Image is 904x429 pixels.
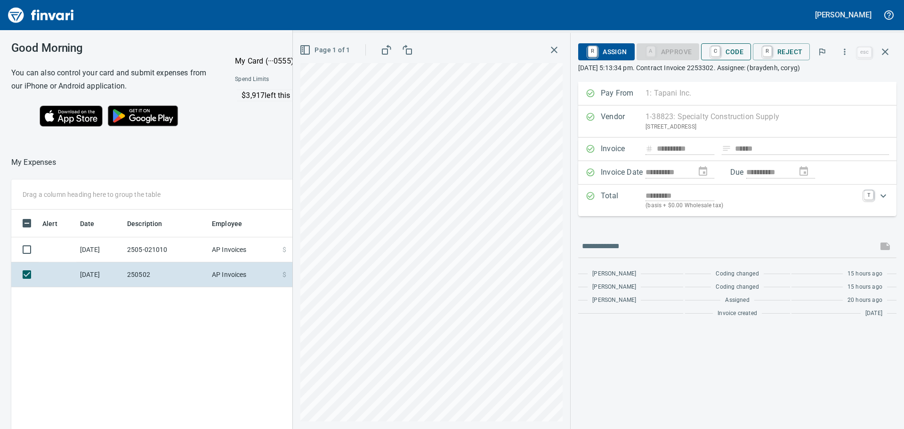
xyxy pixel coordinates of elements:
button: Flag [812,41,832,62]
a: T [864,190,873,200]
span: Coding changed [716,269,759,279]
div: Expand [578,185,896,216]
span: Date [80,218,107,229]
span: 15 hours ago [847,283,882,292]
h3: Good Morning [11,41,211,55]
button: CCode [701,43,751,60]
td: AP Invoices [208,262,279,287]
span: Invoice created [718,309,757,318]
span: [PERSON_NAME] [592,296,636,305]
a: R [763,46,772,57]
p: Online allowed [227,101,433,111]
span: 15 hours ago [847,269,882,279]
span: [PERSON_NAME] [592,269,636,279]
span: $ [282,270,286,279]
div: Coding Required [637,47,700,55]
button: RReject [753,43,810,60]
td: [DATE] [76,237,123,262]
span: $ [282,245,286,254]
td: AP Invoices [208,237,279,262]
p: My Expenses [11,157,56,168]
span: Spend Limits [235,75,350,84]
a: C [711,46,720,57]
button: More [834,41,855,62]
span: Close invoice [855,40,896,63]
span: [DATE] [865,309,882,318]
span: Alert [42,218,57,229]
p: Total [601,190,646,210]
p: $3,917 left this month [242,90,432,101]
span: Assign [586,44,627,60]
span: Employee [212,218,254,229]
a: R [588,46,597,57]
td: 2505-021010 [123,237,208,262]
h6: You can also control your card and submit expenses from our iPhone or Android application. [11,66,211,93]
img: Finvari [6,4,76,26]
a: esc [857,47,872,57]
span: This records your message into the invoice and notifies anyone mentioned [874,235,896,258]
p: [DATE] 5:13:34 pm. Contract Invoice 2253302. Assignee: (braydenh, coryg) [578,63,896,73]
span: Page 1 of 1 [301,44,350,56]
nav: breadcrumb [11,157,56,168]
h5: [PERSON_NAME] [815,10,872,20]
span: Reject [760,44,802,60]
span: Coding changed [716,283,759,292]
span: Code [709,44,743,60]
span: Description [127,218,175,229]
img: Download on the App Store [40,105,103,127]
p: My Card (···0555) [235,56,306,67]
span: Employee [212,218,242,229]
td: 250502 [123,262,208,287]
span: Assigned [725,296,749,305]
button: [PERSON_NAME] [813,8,874,22]
span: Alert [42,218,70,229]
p: (basis + $0.00 Wholesale tax) [646,201,858,210]
td: [DATE] [76,262,123,287]
span: [PERSON_NAME] [592,283,636,292]
span: Date [80,218,95,229]
button: Page 1 of 1 [298,41,354,59]
button: RAssign [578,43,634,60]
span: 51,004.53 [292,245,322,254]
img: Get it on Google Play [103,100,184,131]
p: Drag a column heading here to group the table [23,190,161,199]
span: 20 hours ago [847,296,882,305]
span: Description [127,218,162,229]
span: Amount [286,218,322,229]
